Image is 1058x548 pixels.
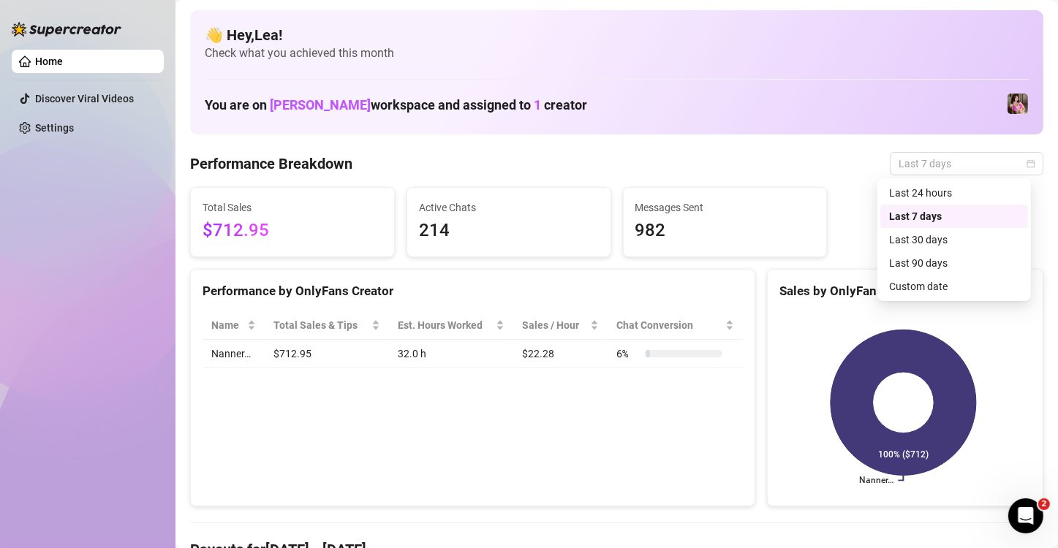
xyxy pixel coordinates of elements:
[203,199,382,216] span: Total Sales
[635,217,815,245] span: 982
[203,311,265,340] th: Name
[1008,498,1043,533] iframe: Intercom live chat
[265,340,388,368] td: $712.95
[779,281,1031,301] div: Sales by OnlyFans Creator
[859,476,893,486] text: Nanner…
[270,97,371,113] span: [PERSON_NAME]
[265,311,388,340] th: Total Sales & Tips
[513,311,608,340] th: Sales / Hour
[1027,159,1035,168] span: calendar
[35,93,134,104] a: Discover Viral Videos
[880,275,1028,298] div: Custom date
[513,340,608,368] td: $22.28
[880,251,1028,275] div: Last 90 days
[398,317,493,333] div: Est. Hours Worked
[899,153,1035,175] span: Last 7 days
[889,255,1019,271] div: Last 90 days
[35,56,63,67] a: Home
[889,232,1019,248] div: Last 30 days
[273,317,368,333] span: Total Sales & Tips
[1038,498,1050,510] span: 2
[35,122,74,134] a: Settings
[419,199,599,216] span: Active Chats
[211,317,244,333] span: Name
[880,228,1028,251] div: Last 30 days
[880,205,1028,228] div: Last 7 days
[190,153,352,174] h4: Performance Breakdown
[608,311,743,340] th: Chat Conversion
[534,97,541,113] span: 1
[889,185,1019,201] div: Last 24 hours
[205,97,587,113] h1: You are on workspace and assigned to creator
[889,278,1019,294] div: Custom date
[12,22,121,37] img: logo-BBDzfeDw.svg
[203,281,743,301] div: Performance by OnlyFans Creator
[205,45,1029,61] span: Check what you achieved this month
[389,340,513,368] td: 32.0 h
[419,217,599,245] span: 214
[616,317,722,333] span: Chat Conversion
[522,317,587,333] span: Sales / Hour
[1008,94,1028,114] img: Nanner
[889,208,1019,224] div: Last 7 days
[880,181,1028,205] div: Last 24 hours
[203,217,382,245] span: $712.95
[635,199,815,216] span: Messages Sent
[616,346,640,362] span: 6 %
[205,25,1029,45] h4: 👋 Hey, Lea !
[203,340,265,368] td: Nanner…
